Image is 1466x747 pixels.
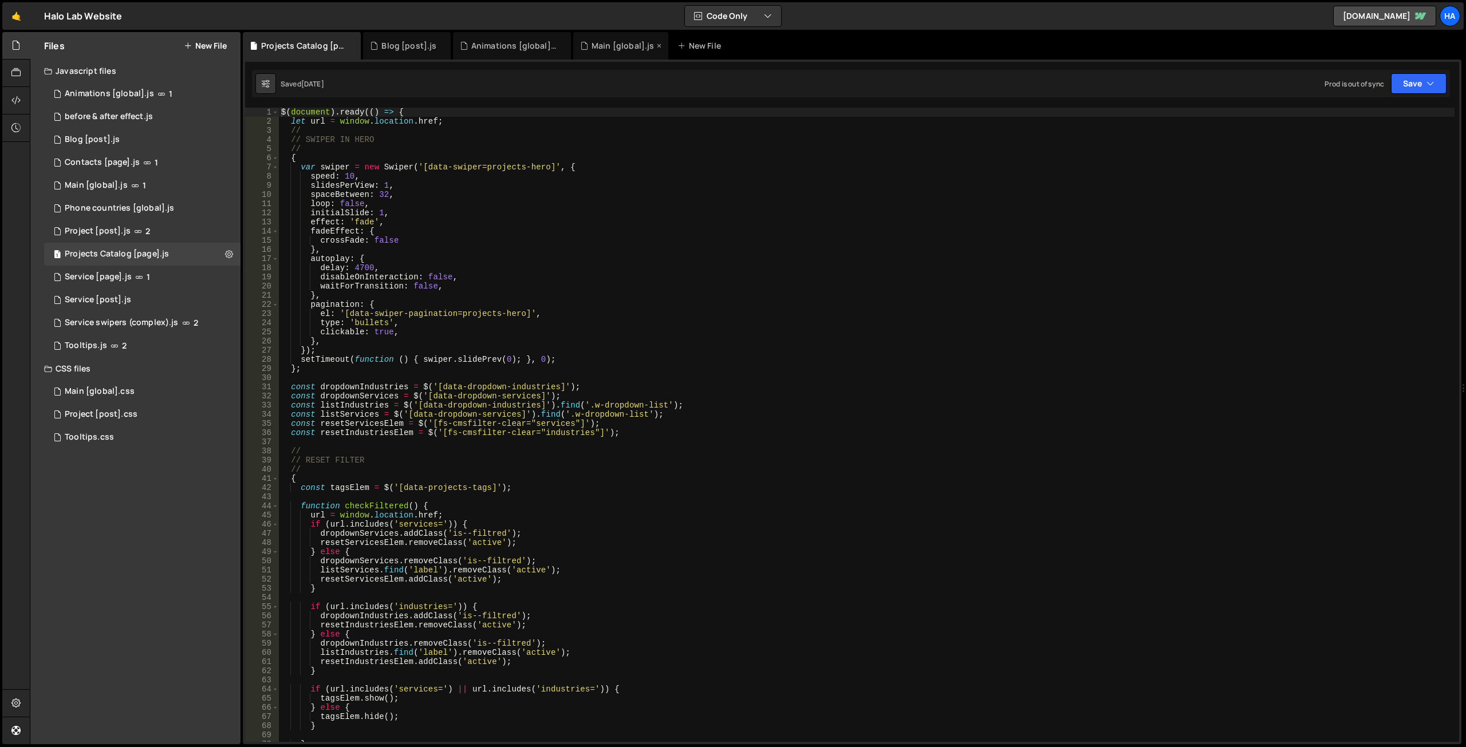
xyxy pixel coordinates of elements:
[381,40,436,52] div: Blog [post].js
[44,197,241,220] div: 826/24828.js
[245,254,279,263] div: 17
[245,172,279,181] div: 8
[245,227,279,236] div: 14
[147,272,150,282] span: 1
[54,251,61,260] span: 1
[245,392,279,401] div: 32
[44,174,241,197] div: 826/1521.js
[44,128,241,151] div: 826/3363.js
[44,39,65,52] h2: Files
[245,199,279,208] div: 11
[245,419,279,428] div: 35
[245,135,279,144] div: 4
[471,40,557,52] div: Animations [global].js
[65,180,128,191] div: Main [global].js
[245,337,279,346] div: 26
[245,675,279,685] div: 63
[245,593,279,602] div: 54
[245,630,279,639] div: 58
[65,386,135,397] div: Main [global].css
[245,382,279,392] div: 31
[245,456,279,465] div: 39
[245,373,279,382] div: 30
[245,712,279,721] div: 67
[30,60,241,82] div: Javascript files
[245,208,279,218] div: 12
[245,584,279,593] div: 53
[245,318,279,327] div: 24
[245,620,279,630] div: 57
[245,355,279,364] div: 28
[245,428,279,437] div: 36
[245,263,279,272] div: 18
[592,40,655,52] div: Main [global].js
[65,157,140,168] div: Contacts [page].js
[261,40,347,52] div: Projects Catalog [page].js
[245,730,279,740] div: 69
[281,79,324,89] div: Saved
[245,108,279,117] div: 1
[65,135,120,145] div: Blog [post].js
[65,295,131,305] div: Service [post].js
[65,203,174,214] div: Phone countries [global].js
[245,364,279,373] div: 29
[245,236,279,245] div: 15
[65,318,178,328] div: Service swipers (complex).js
[65,341,107,351] div: Tooltips.js
[122,341,127,350] span: 2
[245,474,279,483] div: 41
[245,575,279,584] div: 52
[245,666,279,675] div: 62
[169,89,172,98] span: 1
[30,357,241,380] div: CSS files
[245,346,279,355] div: 27
[245,721,279,730] div: 68
[44,151,241,174] div: 826/1551.js
[65,272,132,282] div: Service [page].js
[44,220,241,243] div: 826/8916.js
[245,282,279,291] div: 20
[245,437,279,446] div: 37
[245,163,279,172] div: 7
[245,703,279,712] div: 66
[245,566,279,575] div: 51
[44,311,241,334] div: 826/8793.js
[44,9,123,23] div: Halo Lab Website
[44,380,241,403] div: 826/3053.css
[65,249,169,259] div: Projects Catalog [page].js
[194,318,198,327] span: 2
[1440,6,1460,26] a: Ha
[245,483,279,492] div: 42
[245,657,279,666] div: 61
[245,117,279,126] div: 2
[44,334,241,357] div: 826/18329.js
[245,327,279,337] div: 25
[245,511,279,520] div: 45
[184,41,227,50] button: New File
[245,153,279,163] div: 6
[677,40,726,52] div: New File
[245,291,279,300] div: 21
[44,105,241,128] div: 826/19389.js
[65,112,153,122] div: before & after effect.js
[245,300,279,309] div: 22
[245,126,279,135] div: 3
[145,227,150,236] span: 2
[245,520,279,529] div: 46
[1325,79,1384,89] div: Prod is out of sync
[44,288,241,311] div: 826/7934.js
[245,685,279,694] div: 64
[245,547,279,556] div: 49
[245,181,279,190] div: 9
[245,401,279,410] div: 33
[245,602,279,611] div: 55
[65,409,137,420] div: Project [post].css
[44,82,241,105] div: 826/2754.js
[245,446,279,456] div: 38
[245,272,279,282] div: 19
[245,410,279,419] div: 34
[245,190,279,199] div: 10
[245,694,279,703] div: 65
[155,158,158,167] span: 1
[2,2,30,30] a: 🤙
